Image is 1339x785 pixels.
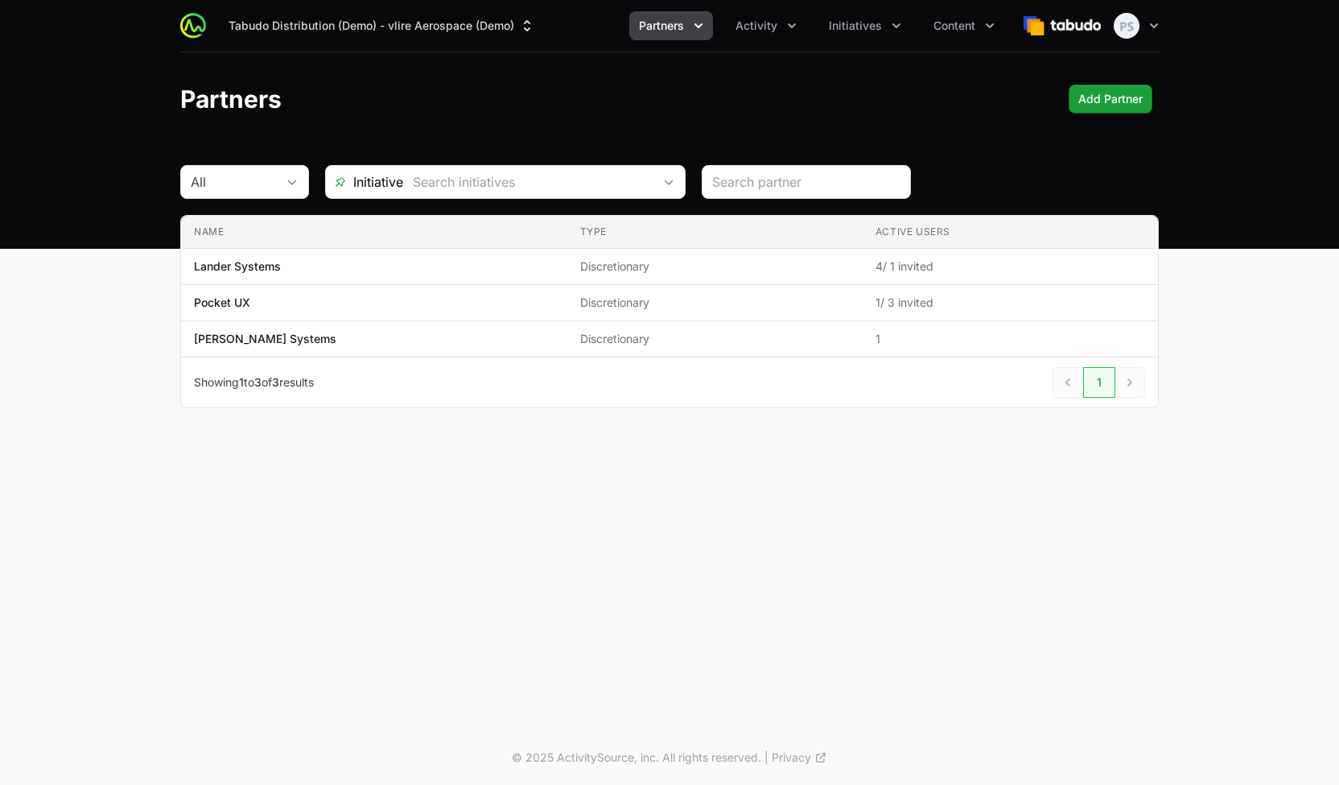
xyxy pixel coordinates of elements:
input: Search partner [712,172,900,192]
div: Partners menu [629,11,713,40]
span: | [764,750,768,766]
button: Tabudo Distribution (Demo) - vlire Aerospace (Demo) [219,11,545,40]
div: Supplier switch menu [219,11,545,40]
a: Privacy [772,750,827,766]
span: 1 [875,331,1145,347]
div: Open [653,166,685,198]
img: Tabudo Distribution (Demo) [1024,10,1101,42]
p: Pocket UX [194,295,250,311]
span: 1 [239,375,244,389]
div: Activity menu [726,11,806,40]
div: Initiatives menu [819,11,911,40]
img: Peter Spillane [1114,13,1139,39]
th: Name [181,216,567,249]
span: Initiatives [829,18,882,34]
p: Lander Systems [194,258,281,275]
input: Search initiatives [403,166,653,198]
span: Partners [639,18,684,34]
img: ActivitySource [180,13,206,39]
span: Activity [735,18,777,34]
span: Content [933,18,975,34]
p: © 2025 ActivitySource, inc. All rights reserved. [512,750,761,766]
div: All [191,172,276,192]
div: Primary actions [1069,85,1152,114]
span: 3 [254,375,262,389]
span: Initiative [326,172,403,192]
a: 1 [1083,367,1115,398]
button: Partners [629,11,713,40]
p: [PERSON_NAME] Systems [194,331,336,347]
p: Showing to of results [194,374,314,390]
span: 4 / 1 invited [875,258,1145,275]
span: Discretionary [580,295,850,311]
button: Initiatives [819,11,911,40]
button: Add Partner [1069,85,1152,114]
span: 3 [272,375,279,389]
button: Activity [726,11,806,40]
th: Type [567,216,863,249]
span: 1 / 3 invited [875,295,1145,311]
span: Discretionary [580,331,850,347]
span: Discretionary [580,258,850,275]
button: Content [924,11,1004,40]
button: All [181,166,308,198]
div: Content menu [924,11,1004,40]
h1: Partners [180,85,282,114]
span: Add Partner [1078,89,1143,109]
th: Active Users [863,216,1158,249]
div: Main navigation [206,11,1004,40]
